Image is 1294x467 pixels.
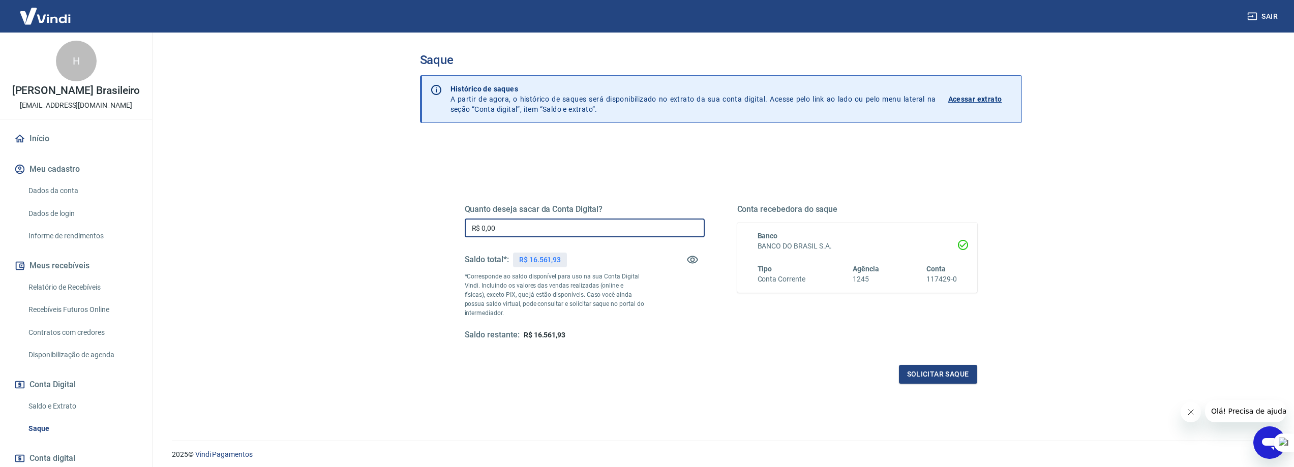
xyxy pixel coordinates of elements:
[20,100,132,111] p: [EMAIL_ADDRESS][DOMAIN_NAME]
[24,226,140,246] a: Informe de rendimentos
[519,255,561,265] p: R$ 16.561,93
[465,272,645,318] p: *Corresponde ao saldo disponível para uso na sua Conta Digital Vindi. Incluindo os valores das ve...
[12,373,140,396] button: Conta Digital
[12,85,140,96] p: [PERSON_NAME] Brasileiro
[24,396,140,417] a: Saldo e Extrato
[758,232,778,240] span: Banco
[758,265,772,273] span: Tipo
[465,330,520,340] h5: Saldo restante:
[24,345,140,365] a: Disponibilização de agenda
[12,1,78,32] img: Vindi
[24,180,140,201] a: Dados da conta
[24,203,140,224] a: Dados de login
[450,84,936,94] p: Histórico de saques
[172,449,1270,460] p: 2025 ©
[12,128,140,150] a: Início
[450,84,936,114] p: A partir de agora, o histórico de saques será disponibilizado no extrato da sua conta digital. Ac...
[899,365,977,384] button: Solicitar saque
[1205,400,1286,422] iframe: Mensagem da empresa
[926,265,946,273] span: Conta
[6,7,85,15] span: Olá! Precisa de ajuda?
[1253,426,1286,459] iframe: Botão para abrir a janela de mensagens
[1245,7,1282,26] button: Sair
[737,204,977,214] h5: Conta recebedora do saque
[195,450,253,458] a: Vindi Pagamentos
[56,41,97,81] div: H
[24,277,140,298] a: Relatório de Recebíveis
[524,331,565,339] span: R$ 16.561,93
[12,158,140,180] button: Meu cadastro
[853,265,879,273] span: Agência
[1181,402,1201,422] iframe: Fechar mensagem
[420,53,1022,67] h3: Saque
[758,274,805,285] h6: Conta Corrente
[758,241,957,252] h6: BANCO DO BRASIL S.A.
[948,94,1002,104] p: Acessar extrato
[24,322,140,343] a: Contratos com credores
[465,255,509,265] h5: Saldo total*:
[24,299,140,320] a: Recebíveis Futuros Online
[948,84,1013,114] a: Acessar extrato
[853,274,879,285] h6: 1245
[29,451,75,465] span: Conta digital
[926,274,957,285] h6: 117429-0
[465,204,705,214] h5: Quanto deseja sacar da Conta Digital?
[24,418,140,439] a: Saque
[12,255,140,277] button: Meus recebíveis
